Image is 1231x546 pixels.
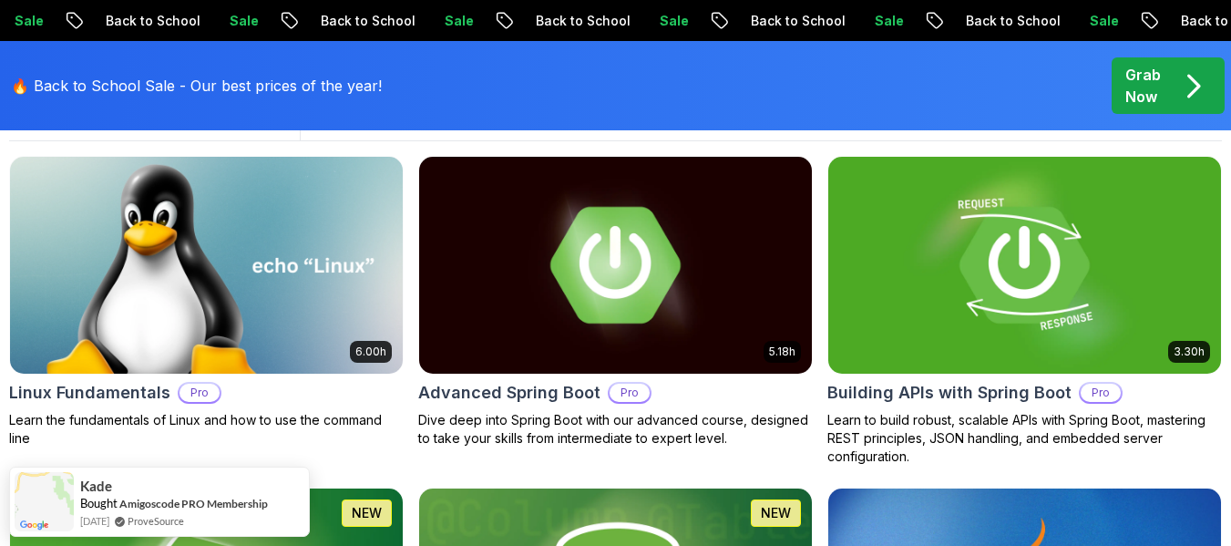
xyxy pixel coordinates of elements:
[89,12,213,30] p: Back to School
[610,384,650,402] p: Pro
[949,12,1073,30] p: Back to School
[11,75,382,97] p: 🔥 Back to School Sale - Our best prices of the year!
[827,411,1222,466] p: Learn to build robust, scalable APIs with Spring Boot, mastering REST principles, JSON handling, ...
[419,157,812,374] img: Advanced Spring Boot card
[761,504,791,522] p: NEW
[858,12,917,30] p: Sale
[418,411,813,448] p: Dive deep into Spring Boot with our advanced course, designed to take your skills from intermedia...
[1081,384,1121,402] p: Pro
[80,479,112,494] span: Kade
[418,156,813,448] a: Advanced Spring Boot card5.18hAdvanced Spring BootProDive deep into Spring Boot with our advanced...
[9,156,404,448] a: Linux Fundamentals card6.00hLinux FundamentalsProLearn the fundamentals of Linux and how to use t...
[827,380,1072,406] h2: Building APIs with Spring Boot
[827,156,1222,466] a: Building APIs with Spring Boot card3.30hBuilding APIs with Spring BootProLearn to build robust, s...
[128,513,184,529] a: ProveSource
[643,12,702,30] p: Sale
[9,411,404,448] p: Learn the fundamentals of Linux and how to use the command line
[734,12,858,30] p: Back to School
[119,497,268,510] a: Amigoscode PRO Membership
[80,496,118,510] span: Bought
[1073,12,1132,30] p: Sale
[828,157,1221,374] img: Building APIs with Spring Boot card
[15,472,74,531] img: provesource social proof notification image
[355,345,386,359] p: 6.00h
[180,384,220,402] p: Pro
[1125,64,1161,108] p: Grab Now
[1174,345,1205,359] p: 3.30h
[418,380,600,406] h2: Advanced Spring Boot
[10,157,403,374] img: Linux Fundamentals card
[519,12,643,30] p: Back to School
[304,12,428,30] p: Back to School
[769,345,795,359] p: 5.18h
[9,380,170,406] h2: Linux Fundamentals
[352,504,382,522] p: NEW
[213,12,272,30] p: Sale
[428,12,487,30] p: Sale
[80,513,109,529] span: [DATE]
